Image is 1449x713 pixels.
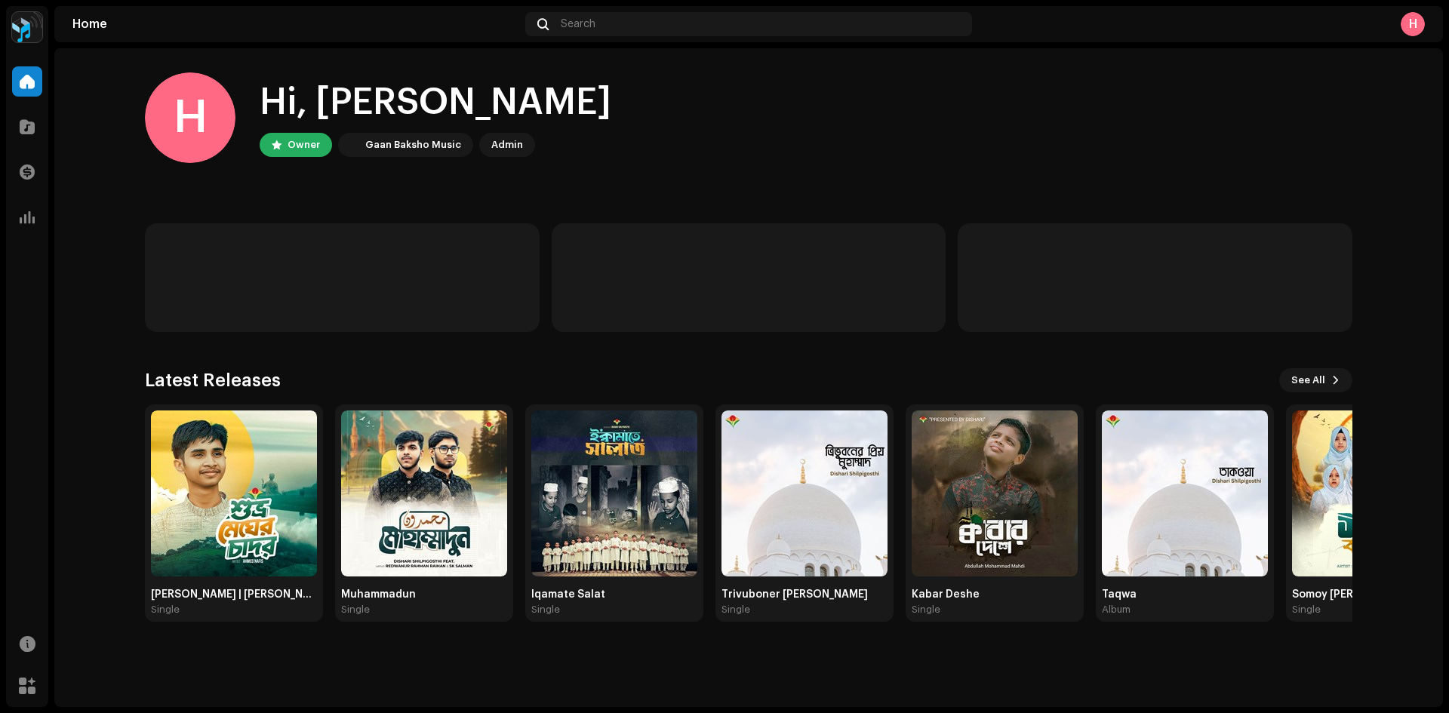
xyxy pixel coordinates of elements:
div: Taqwa [1102,589,1268,601]
div: Single [721,604,750,616]
button: See All [1279,368,1352,392]
div: Owner [288,136,320,154]
div: Admin [491,136,523,154]
div: Iqamate Salat [531,589,697,601]
div: H [1401,12,1425,36]
div: Single [912,604,940,616]
div: H [145,72,235,163]
img: 35d3c3bd-a26b-4047-b300-d571b68f1a71 [721,410,888,576]
img: ea7ac0c7-8930-49c0-8f4f-749d4d0b52b1 [151,410,317,576]
div: Muhammadun [341,589,507,601]
div: Hi, [PERSON_NAME] [260,78,611,127]
span: See All [1291,365,1325,395]
img: 2dae3d76-597f-44f3-9fef-6a12da6d2ece [341,136,359,154]
div: [PERSON_NAME] | [PERSON_NAME] [151,589,317,601]
div: Single [151,604,180,616]
div: Home [72,18,519,30]
img: f46b57d6-4121-42d7-b128-dbe93b2d093d [531,410,697,576]
div: Gaan Baksho Music [365,136,461,154]
img: 43075965-ffd8-473b-b9f1-a03c86169e67 [912,410,1078,576]
img: 5ea84a2d-2384-4d1d-aad0-eb507d208a2c [1102,410,1268,576]
div: Single [341,604,370,616]
div: Kabar Deshe [912,589,1078,601]
h3: Latest Releases [145,368,281,392]
div: Single [531,604,560,616]
div: Album [1102,604,1131,616]
img: 2dae3d76-597f-44f3-9fef-6a12da6d2ece [12,12,42,42]
span: Search [561,18,595,30]
img: 7ebcd7c5-3eac-4931-bdda-058867aa50e3 [341,410,507,576]
div: Single [1292,604,1321,616]
div: Trivuboner [PERSON_NAME] [721,589,888,601]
